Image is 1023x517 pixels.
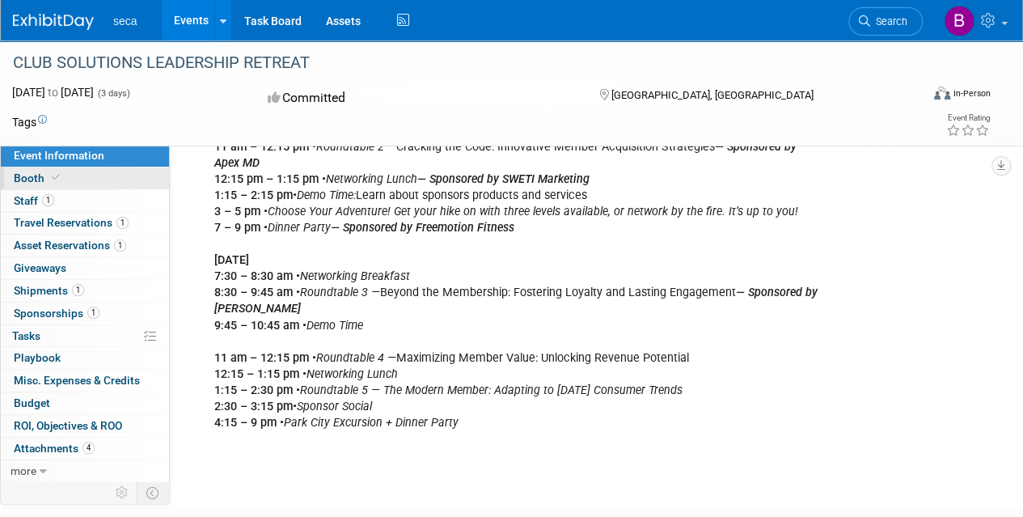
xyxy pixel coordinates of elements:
[331,221,514,235] b: — Sponsored by Freemotion Fitness
[7,49,907,78] div: CLUB SOLUTIONS LEADERSHIP RETREAT
[214,416,284,430] b: 4:15 – 9 pm •
[116,217,129,229] span: 1
[1,460,169,482] a: more
[14,374,140,387] span: Misc. Expenses & Credits
[108,482,137,503] td: Personalize Event Tab Strip
[114,239,126,252] span: 1
[11,464,36,477] span: more
[14,396,50,409] span: Budget
[214,140,797,170] b: — Sponsored by Apex MD
[284,416,459,430] i: Park City Excursion + Dinner Party
[14,284,84,297] span: Shipments
[1,392,169,414] a: Budget
[214,367,306,381] b: 12:15 – 1:15 pm •
[1,280,169,302] a: Shipments1
[1,370,169,392] a: Misc. Expenses & Credits
[268,221,514,235] i: Dinner Party
[214,189,293,202] b: 1:15 – 2:15 pm
[944,6,974,36] img: Bob Surface
[306,367,398,381] i: Networking Lunch
[14,307,99,320] span: Sponsorships
[87,307,99,319] span: 1
[1,415,169,437] a: ROI, Objectives & ROO
[1,303,169,324] a: Sponsorships1
[42,194,54,206] span: 1
[52,173,60,182] i: Booth reservation complete
[113,15,137,28] span: seca
[14,261,66,274] span: Giveaways
[293,189,297,202] b: •
[1,145,169,167] a: Event Information
[14,149,104,162] span: Event Information
[293,189,356,202] i: Demo Time:
[214,221,268,235] b: 7 – 9 pm •
[300,286,380,299] i: Roundtable 3 —
[214,400,293,413] b: 2:30 – 3:15 pm
[1,257,169,279] a: Giveaways
[1,167,169,189] a: Booth
[214,140,316,154] b: 11 am – 12:15 pm •
[1,212,169,234] a: Travel Reservations1
[214,384,300,397] b: 1:15 – 2:30 pm •
[14,172,63,184] span: Booth
[214,172,326,186] b: 12:15 pm – 1:15 pm •
[14,419,122,432] span: ROI, Objectives & ROO
[306,319,363,333] i: Demo Time
[45,86,61,99] span: to
[1,190,169,212] a: Staff1
[214,205,268,218] b: 3 – 5 pm •
[214,351,316,365] b: 11 am – 12:15 pm •
[14,351,61,364] span: Playbook
[96,88,130,99] span: (3 days)
[13,14,94,30] img: ExhibitDay
[214,319,306,333] b: 9:45 – 10:45 am •
[14,442,95,455] span: Attachments
[300,384,683,397] i: Roundtable 5 — The Modern Member: Adapting to [DATE] Consumer Trends
[214,269,300,283] b: 7:30 – 8:30 am •
[316,140,396,154] i: Roundtable 2 —
[293,400,372,413] i: Sponsor Social
[326,172,590,186] i: Networking Lunch
[12,114,47,130] td: Tags
[953,87,991,100] div: In-Person
[14,216,129,229] span: Travel Reservations
[14,194,54,207] span: Staff
[870,15,907,28] span: Search
[293,400,297,413] b: •
[268,205,798,218] i: Choose Your Adventure! Get your hike on with three levels available, or network by the fire. It’s...
[934,87,950,100] img: Format-Inperson.png
[1,438,169,460] a: Attachments4
[316,351,396,365] i: Roundtable 4 —
[72,284,84,296] span: 1
[214,286,300,299] b: 8:30 – 9:45 am •
[137,482,170,503] td: Toggle Event Tabs
[263,84,573,112] div: Committed
[1,347,169,369] a: Playbook
[611,89,813,101] span: [GEOGRAPHIC_DATA], [GEOGRAPHIC_DATA]
[82,442,95,454] span: 4
[848,7,923,36] a: Search
[417,172,590,186] b: — Sponsored by SWETI Marketing
[1,235,169,256] a: Asset Reservations1
[1,325,169,347] a: Tasks
[300,269,410,283] i: Networking Breakfast
[214,253,249,267] b: [DATE]
[848,84,991,108] div: Event Format
[14,239,126,252] span: Asset Reservations
[12,329,40,342] span: Tasks
[12,86,94,99] span: [DATE] [DATE]
[946,114,990,122] div: Event Rating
